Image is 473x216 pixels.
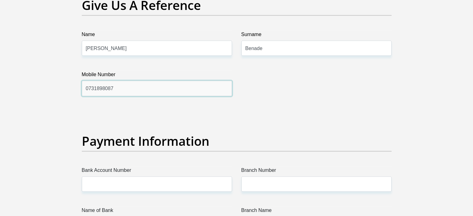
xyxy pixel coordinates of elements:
[241,41,392,56] input: Surname
[82,134,392,149] h2: Payment Information
[82,31,232,41] label: Name
[82,177,232,192] input: Bank Account Number
[241,167,392,177] label: Branch Number
[241,31,392,41] label: Surname
[241,177,392,192] input: Branch Number
[82,71,232,81] label: Mobile Number
[82,81,232,96] input: Mobile Number
[82,167,232,177] label: Bank Account Number
[82,41,232,56] input: Name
